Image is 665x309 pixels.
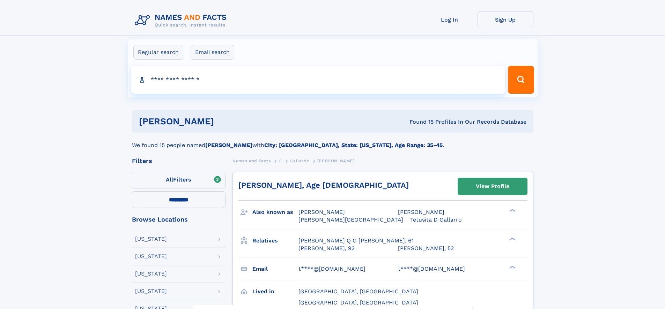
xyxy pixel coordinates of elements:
[298,209,345,215] span: [PERSON_NAME]
[317,159,355,163] span: [PERSON_NAME]
[398,245,454,252] a: [PERSON_NAME], 52
[279,159,282,163] span: G
[478,11,533,28] a: Sign Up
[476,178,509,194] div: View Profile
[422,11,478,28] a: Log In
[508,237,516,241] div: ❯
[191,45,234,60] label: Email search
[508,208,516,213] div: ❯
[131,66,505,94] input: search input
[166,176,173,183] span: All
[135,236,167,242] div: [US_STATE]
[298,299,418,306] span: [GEOGRAPHIC_DATA], [GEOGRAPHIC_DATA]
[290,156,309,165] a: Gallardo
[398,209,444,215] span: [PERSON_NAME]
[252,235,298,247] h3: Relatives
[312,118,526,126] div: Found 15 Profiles In Our Records Database
[135,271,167,277] div: [US_STATE]
[252,263,298,275] h3: Email
[205,142,252,148] b: [PERSON_NAME]
[458,178,527,195] a: View Profile
[298,245,355,252] a: [PERSON_NAME], 92
[508,265,516,269] div: ❯
[410,216,462,223] span: Tetusita D Gallarro
[290,159,309,163] span: Gallardo
[135,288,167,294] div: [US_STATE]
[508,66,534,94] button: Search Button
[264,142,443,148] b: City: [GEOGRAPHIC_DATA], State: [US_STATE], Age Range: 35-45
[133,45,183,60] label: Regular search
[279,156,282,165] a: G
[132,172,226,188] label: Filters
[298,216,403,223] span: [PERSON_NAME][GEOGRAPHIC_DATA]
[132,133,533,149] div: We found 15 people named with .
[252,206,298,218] h3: Also known as
[132,11,232,30] img: Logo Names and Facts
[139,117,312,126] h1: [PERSON_NAME]
[298,237,414,245] a: [PERSON_NAME] Q G [PERSON_NAME], 61
[232,156,271,165] a: Names and Facts
[135,254,167,259] div: [US_STATE]
[132,158,226,164] div: Filters
[252,286,298,298] h3: Lived in
[298,288,418,295] span: [GEOGRAPHIC_DATA], [GEOGRAPHIC_DATA]
[132,216,226,223] div: Browse Locations
[238,181,409,190] a: [PERSON_NAME], Age [DEMOGRAPHIC_DATA]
